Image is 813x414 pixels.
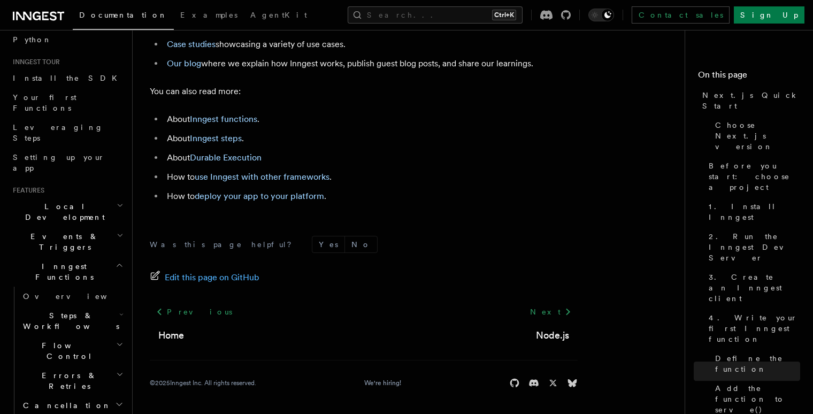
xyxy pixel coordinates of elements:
button: Steps & Workflows [19,306,126,336]
li: About [164,150,578,165]
a: Documentation [73,3,174,30]
p: Was this page helpful? [150,239,299,250]
a: Inngest functions [190,114,257,124]
a: 3. Create an Inngest client [704,267,800,308]
a: Your first Functions [9,88,126,118]
a: Setting up your app [9,148,126,178]
kbd: Ctrl+K [492,10,516,20]
span: Steps & Workflows [19,310,119,332]
a: Durable Execution [190,152,262,163]
span: 3. Create an Inngest client [709,272,800,304]
span: Choose Next.js version [715,120,800,152]
li: How to . [164,170,578,185]
a: deploy your app to your platform [195,191,324,201]
span: Leveraging Steps [13,123,103,142]
button: Errors & Retries [19,366,126,396]
span: Documentation [79,11,167,19]
span: Cancellation [19,400,111,411]
a: Case studies [167,39,216,49]
button: Flow Control [19,336,126,366]
h4: On this page [698,68,800,86]
span: Inngest Functions [9,261,116,282]
p: You can also read more: [150,84,578,99]
button: Search...Ctrl+K [348,6,523,24]
a: Next [524,302,578,321]
li: showcasing a variety of use cases. [164,37,578,52]
a: Install the SDK [9,68,126,88]
button: Inngest Functions [9,257,126,287]
span: Overview [23,292,133,301]
span: Examples [180,11,237,19]
span: Errors & Retries [19,370,116,392]
button: Local Development [9,197,126,227]
a: Edit this page on GitHub [150,270,259,285]
li: About . [164,112,578,127]
button: No [345,236,377,252]
span: Events & Triggers [9,231,117,252]
a: 4. Write your first Inngest function [704,308,800,349]
span: Your first Functions [13,93,76,112]
span: Install the SDK [13,74,124,82]
span: Inngest tour [9,58,60,66]
span: 4. Write your first Inngest function [709,312,800,344]
a: 1. Install Inngest [704,197,800,227]
a: Define the function [711,349,800,379]
a: AgentKit [244,3,313,29]
span: Next.js Quick Start [702,90,800,111]
a: Home [158,328,184,343]
span: AgentKit [250,11,307,19]
a: Inngest steps [190,133,242,143]
span: Edit this page on GitHub [165,270,259,285]
a: Overview [19,287,126,306]
a: Leveraging Steps [9,118,126,148]
button: Events & Triggers [9,227,126,257]
button: Yes [312,236,344,252]
a: Python [9,30,126,49]
span: 1. Install Inngest [709,201,800,223]
a: Choose Next.js version [711,116,800,156]
span: Before you start: choose a project [709,160,800,193]
span: Features [9,186,44,195]
a: Node.js [536,328,569,343]
a: Our blog [167,58,201,68]
span: 2. Run the Inngest Dev Server [709,231,800,263]
li: About . [164,131,578,146]
button: Toggle dark mode [588,9,614,21]
span: Define the function [715,353,800,374]
a: Examples [174,3,244,29]
li: where we explain how Inngest works, publish guest blog posts, and share our learnings. [164,56,578,71]
span: Local Development [9,201,117,223]
span: Flow Control [19,340,116,362]
span: Setting up your app [13,153,105,172]
a: Previous [150,302,238,321]
a: We're hiring! [364,379,401,387]
a: Sign Up [734,6,804,24]
a: Next.js Quick Start [698,86,800,116]
a: use Inngest with other frameworks [195,172,329,182]
a: Before you start: choose a project [704,156,800,197]
li: How to . [164,189,578,204]
div: © 2025 Inngest Inc. All rights reserved. [150,379,256,387]
span: Python [13,35,52,44]
a: Contact sales [632,6,730,24]
a: 2. Run the Inngest Dev Server [704,227,800,267]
